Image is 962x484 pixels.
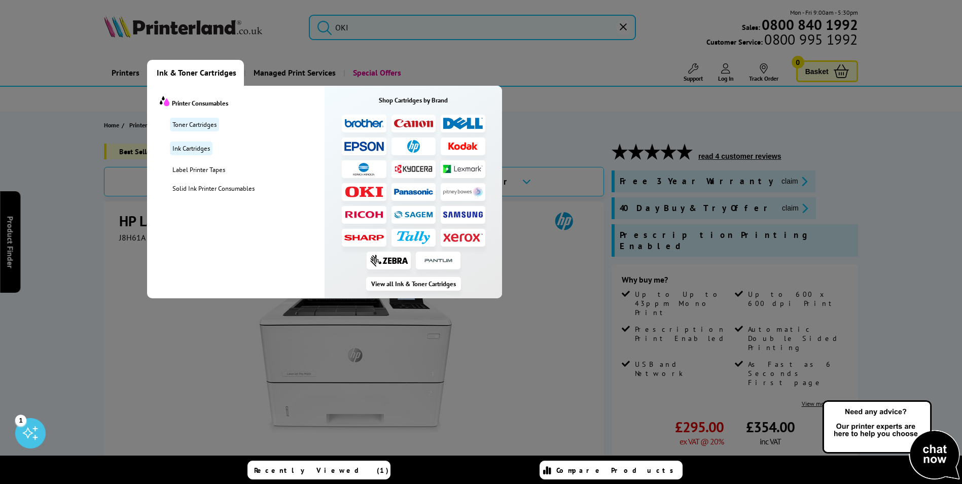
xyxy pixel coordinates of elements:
[443,187,483,197] img: Pitney Bowes Ink and Toner Cartridges
[147,60,244,86] a: Ink & Toner Cartridges
[443,117,483,130] img: Dell Ink and Toner Cartridges
[247,461,390,479] a: Recently Viewed (1)
[394,164,434,174] img: Kyocera Ink and Toner Cartridges
[15,414,26,426] div: 1
[325,96,502,105] div: Shop Cartridges by Brand
[170,142,212,155] a: Ink Cartridges
[344,211,384,218] img: Ricoh Ink and Toner Cartridges
[366,277,461,291] a: View all Ink & Toner Cartridges
[394,189,434,195] img: Panasonic Ink and Toner Cartridges
[254,466,389,475] span: Recently Viewed (1)
[344,142,384,151] img: Epson Ink and Toner Cartridges
[160,96,325,108] div: Printer Consumables
[344,235,384,240] img: Sharp consumables
[353,163,375,176] img: Konica Minolta Ink and Toner Cartridges
[443,142,483,150] img: Kodak Ink and Toner Cartridges
[407,140,420,153] img: Hp Ink and Toner Cartridges
[443,212,483,218] img: Samsung Toner Cartridges
[443,165,483,172] img: Lexmark Ink and Toner Cartridges
[394,119,434,127] img: Canon Ink and Toner Cartridges
[170,184,325,193] a: Solid Ink Printer Consumables
[397,231,430,244] img: Tally Ink and Toner Cartridges
[370,254,408,267] img: Zebra ribbons
[394,211,434,219] img: Sagem Ink and Toner Cartridges
[443,233,483,242] img: Xerox Ink and Toner Cartridges
[170,118,219,131] a: Toner Cartridges
[344,119,384,128] img: Brother Ink and Toner Cartridges
[157,60,236,86] span: Ink & Toner Cartridges
[344,186,384,197] img: OKI Ink and Toner Cartridges
[540,461,683,479] a: Compare Products
[556,466,679,475] span: Compare Products
[820,399,962,482] img: Open Live Chat window
[422,254,454,267] img: Pantum Toner Cartridges
[170,165,325,174] a: Label Printer Tapes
